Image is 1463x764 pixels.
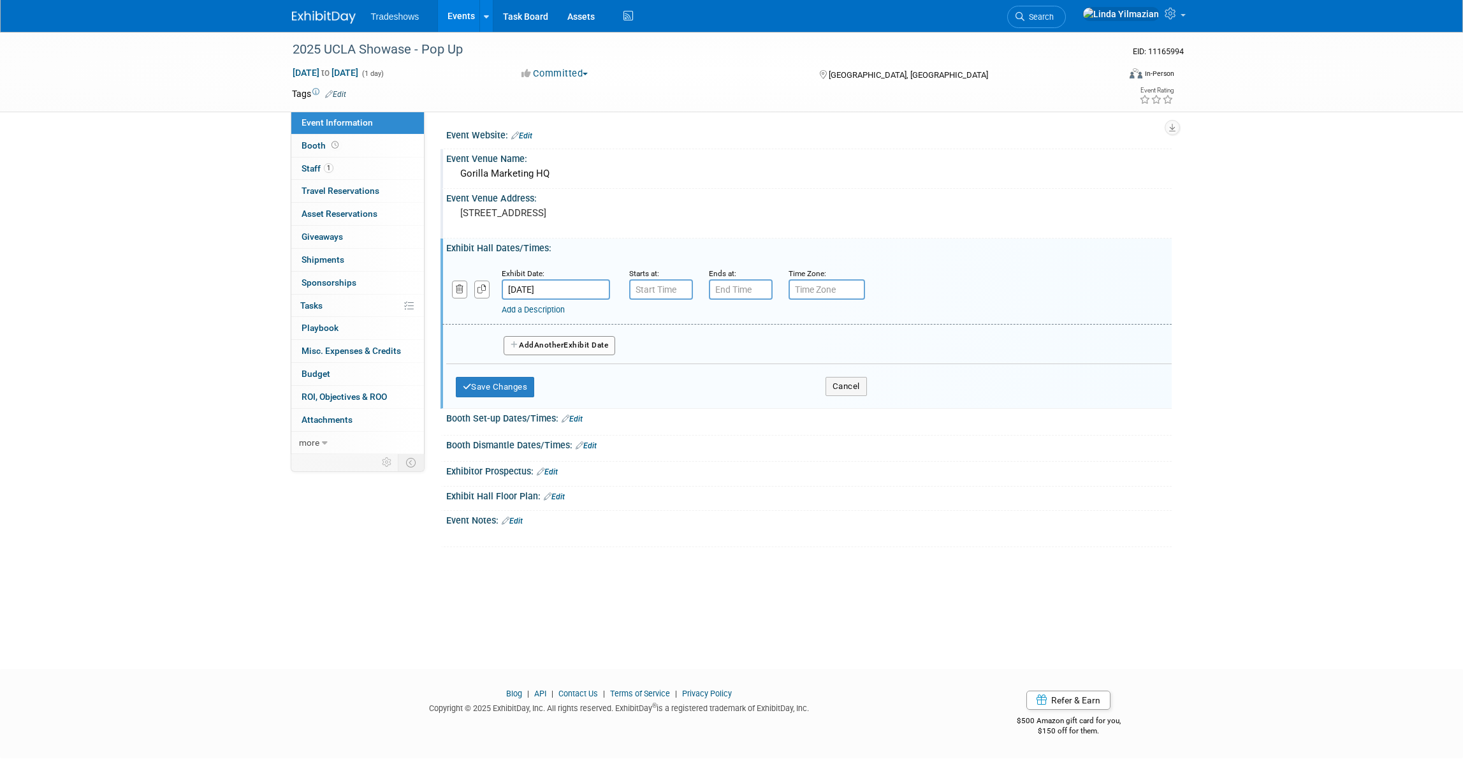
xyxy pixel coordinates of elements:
small: Time Zone: [789,269,826,278]
span: ROI, Objectives & ROO [302,392,387,402]
a: more [291,432,424,454]
div: Booth Set-up Dates/Times: [446,409,1172,425]
span: Playbook [302,323,338,333]
button: Save Changes [456,377,535,397]
a: Attachments [291,409,424,431]
a: Asset Reservations [291,203,424,225]
a: Blog [506,689,522,698]
div: Event Venue Address: [446,189,1172,205]
pre: [STREET_ADDRESS] [460,207,734,219]
td: Personalize Event Tab Strip [376,454,398,471]
span: Booth [302,140,341,151]
sup: ® [652,702,657,709]
small: Ends at: [709,269,736,278]
a: API [534,689,546,698]
small: Exhibit Date: [502,269,544,278]
span: | [600,689,608,698]
a: Giveaways [291,226,424,248]
div: 2025 UCLA Showase - Pop Up [288,38,1100,61]
button: AddAnotherExhibit Date [504,336,616,355]
a: Refer & Earn [1026,691,1110,710]
div: $500 Amazon gift card for you, [966,707,1172,737]
span: more [299,437,319,448]
a: Edit [576,441,597,450]
td: Tags [292,87,346,100]
a: Sponsorships [291,272,424,294]
a: Add a Description [502,305,565,314]
span: | [548,689,557,698]
a: Misc. Expenses & Credits [291,340,424,362]
a: Booth [291,135,424,157]
span: [GEOGRAPHIC_DATA], [GEOGRAPHIC_DATA] [829,70,988,80]
div: Exhibit Hall Dates/Times: [446,239,1172,254]
span: to [319,68,331,78]
div: Exhibitor Prospectus: [446,462,1172,478]
a: Shipments [291,249,424,271]
span: Staff [302,163,333,173]
span: Giveaways [302,231,343,242]
div: Event Format [1044,66,1175,85]
a: Edit [502,517,523,525]
input: End Time [709,279,773,300]
a: Edit [511,131,532,140]
span: Attachments [302,415,353,425]
span: Tasks [300,300,323,311]
a: Edit [562,415,583,423]
span: | [672,689,680,698]
span: Shipments [302,254,344,265]
input: Start Time [629,279,693,300]
img: Linda Yilmazian [1082,7,1160,21]
a: Staff1 [291,158,424,180]
div: Gorilla Marketing HQ [456,164,1162,184]
td: Toggle Event Tabs [398,454,424,471]
span: Sponsorships [302,277,356,288]
a: Contact Us [558,689,598,698]
span: Asset Reservations [302,209,377,219]
span: Booth not reserved yet [329,140,341,150]
a: Budget [291,363,424,385]
input: Date [502,279,610,300]
input: Time Zone [789,279,865,300]
span: [DATE] [DATE] [292,67,359,78]
span: 1 [324,163,333,173]
span: Search [1024,12,1054,22]
span: Travel Reservations [302,186,379,196]
div: $150 off for them. [966,726,1172,737]
a: Privacy Policy [682,689,732,698]
div: Booth Dismantle Dates/Times: [446,436,1172,452]
a: Edit [325,90,346,99]
a: ROI, Objectives & ROO [291,386,424,408]
img: ExhibitDay [292,11,356,24]
span: Budget [302,369,330,379]
a: Travel Reservations [291,180,424,202]
span: Event ID: 11165994 [1133,47,1184,56]
span: Event Information [302,117,373,128]
div: Event Rating [1139,87,1174,94]
span: | [524,689,532,698]
div: Event Website: [446,126,1172,142]
a: Tasks [291,295,424,317]
div: Event Venue Name: [446,149,1172,165]
span: Tradeshows [371,11,419,22]
div: Event Notes: [446,511,1172,527]
div: In-Person [1144,69,1174,78]
a: Playbook [291,317,424,339]
a: Event Information [291,112,424,134]
img: Format-Inperson.png [1130,68,1142,78]
button: Cancel [826,377,867,396]
small: Starts at: [629,269,659,278]
a: Terms of Service [610,689,670,698]
a: Edit [544,492,565,501]
span: Another [534,341,564,349]
button: Committed [517,67,593,80]
span: (1 day) [361,70,384,78]
a: Edit [537,467,558,476]
div: Exhibit Hall Floor Plan: [446,487,1172,503]
a: Search [1007,6,1066,28]
span: Misc. Expenses & Credits [302,346,401,356]
div: Copyright © 2025 ExhibitDay, Inc. All rights reserved. ExhibitDay is a registered trademark of Ex... [292,700,947,714]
